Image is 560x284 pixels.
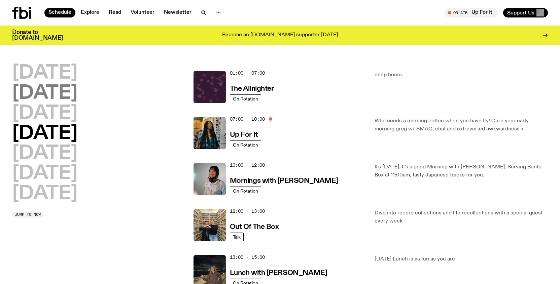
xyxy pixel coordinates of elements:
a: On Rotation [230,94,261,103]
p: Dive into record collections and life recollections with a special guest every week [375,209,548,225]
a: Schedule [44,8,75,17]
a: Newsletter [160,8,196,17]
a: On Rotation [230,140,261,149]
a: Read [105,8,125,17]
span: 12:00 - 13:00 [230,208,265,214]
h3: Up For It [230,131,258,138]
span: Support Us [507,10,534,16]
span: 01:00 - 07:00 [230,70,265,76]
a: Up For It [230,130,258,138]
a: Mornings with [PERSON_NAME] [230,176,338,185]
a: Lunch with [PERSON_NAME] [230,268,327,277]
img: Kana Frazer is smiling at the camera with her head tilted slightly to her left. She wears big bla... [194,163,226,195]
h3: Mornings with [PERSON_NAME] [230,177,338,185]
h3: Lunch with [PERSON_NAME] [230,270,327,277]
span: Talk [233,234,241,239]
button: [DATE] [12,64,77,83]
a: Talk [230,233,244,241]
p: It's [DATE]. It's a good Morning with [PERSON_NAME]. Serving Bento Box at 11:00am, tasty Japanese... [375,163,548,179]
a: Out Of The Box [230,222,279,231]
span: 07:00 - 10:00 [230,116,265,122]
button: [DATE] [12,124,77,143]
a: Volunteer [127,8,159,17]
a: On Rotation [230,187,261,195]
span: 10:00 - 12:00 [230,162,265,168]
a: Explore [77,8,103,17]
h3: Out Of The Box [230,224,279,231]
button: [DATE] [12,104,77,123]
p: Who needs a morning coffee when you have Ify! Cure your early morning grog w/ SMAC, chat and extr... [375,117,548,133]
button: [DATE] [12,84,77,103]
button: Support Us [503,8,548,17]
button: On AirUp For It [445,8,498,17]
p: Become an [DOMAIN_NAME] supporter [DATE] [222,32,338,38]
span: Jump to now [15,213,41,216]
button: [DATE] [12,185,77,203]
span: On Rotation [233,188,258,193]
img: Ify - a Brown Skin girl with black braided twists, looking up to the side with her tongue stickin... [194,117,226,149]
span: On Rotation [233,142,258,147]
p: [DATE] Lunch is as fun as you are [375,255,548,263]
img: Matt and Kate stand in the music library and make a heart shape with one hand each. [194,209,226,241]
a: The Allnighter [230,84,274,92]
span: 13:00 - 15:00 [230,254,265,260]
span: On Rotation [233,96,258,101]
button: [DATE] [12,164,77,183]
p: deep hours. [375,71,548,79]
h3: The Allnighter [230,85,274,92]
button: Jump to now [12,211,43,218]
h3: Donate to [DOMAIN_NAME] [12,30,63,41]
button: [DATE] [12,144,77,163]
